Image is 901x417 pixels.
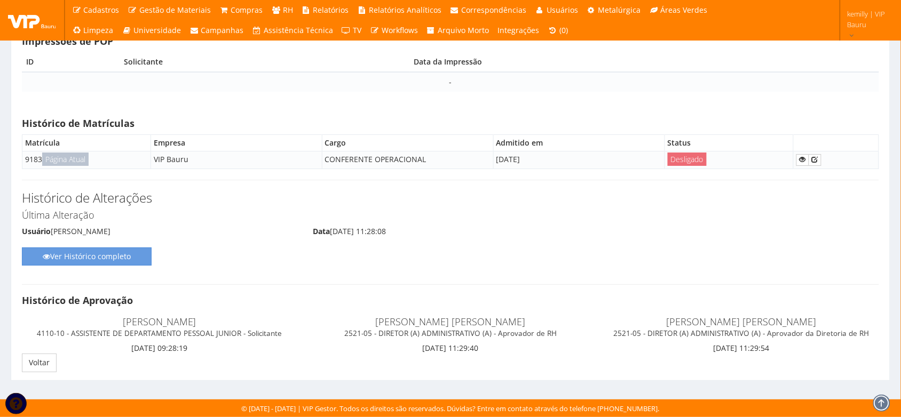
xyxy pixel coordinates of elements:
[185,20,248,41] a: Campanhas
[353,25,362,35] span: TV
[22,52,120,72] th: ID
[305,311,596,354] div: [DATE] 11:29:40
[22,134,151,151] th: Matrícula
[493,151,665,169] td: [DATE]
[668,153,707,166] span: Desligado
[22,72,879,92] td: -
[322,134,493,151] th: Cargo
[598,5,641,15] span: Metalúrgica
[133,25,181,35] span: Universidade
[438,25,489,35] span: Arquivo Morto
[498,25,540,35] span: Integrações
[22,354,57,372] a: Voltar
[22,226,297,239] div: [PERSON_NAME]
[22,191,879,205] h3: Histórico de Alterações
[68,20,118,41] a: Limpeza
[120,52,409,72] th: Solicitante
[22,35,113,47] strong: Impressões de POP
[283,5,293,15] span: RH
[22,151,151,169] td: 9183
[313,226,588,239] div: [DATE] 11:28:08
[494,20,544,41] a: Integrações
[151,151,322,169] td: VIP Bauru
[382,25,418,35] span: Workflows
[337,20,366,41] a: TV
[462,5,527,15] span: Correspondências
[231,5,263,15] span: Compras
[248,20,338,41] a: Assistência Técnica
[22,226,51,237] label: Usuário
[313,5,349,15] span: Relatórios
[139,5,211,15] span: Gestão de Materiais
[596,311,887,354] div: [DATE] 11:29:54
[201,25,244,35] span: Campanhas
[422,20,494,41] a: Arquivo Morto
[547,5,578,15] span: Usuários
[313,226,330,237] label: Data
[22,294,133,307] strong: Histórico de Aprovação
[614,328,870,338] small: 2521-05 - DIRETOR (A) ADMINISTRATIVO (A) - Aprovador da Diretoria de RH
[493,134,665,151] th: Admitido em
[604,317,879,338] h4: [PERSON_NAME] [PERSON_NAME]
[369,5,441,15] span: Relatórios Analíticos
[847,9,887,30] span: kemilly | VIP Bauru
[151,134,322,151] th: Empresa
[42,153,89,166] span: Página Atual
[366,20,423,41] a: Workflows
[22,117,135,130] strong: Histórico de Matrículas
[661,5,708,15] span: Áreas Verdes
[665,134,793,151] th: Status
[264,25,333,35] span: Assistência Técnica
[322,151,493,169] td: CONFERENTE OPERACIONAL
[242,404,660,414] div: © [DATE] - [DATE] | VIP Gestor. Todos os direitos são reservados. Dúvidas? Entre em contato atrav...
[22,210,879,221] h4: Última Alteração
[14,311,305,354] div: [DATE] 09:28:19
[410,52,879,72] th: Data da Impressão
[84,25,114,35] span: Limpeza
[37,328,282,338] small: 4110-10 - ASSISTENTE DE DEPARTAMENTO PESSOAL JUNIOR - Solicitante
[22,317,297,338] h4: [PERSON_NAME]
[8,12,56,28] img: logo
[84,5,120,15] span: Cadastros
[22,247,152,266] a: Ver Histórico completo
[344,328,557,338] small: 2521-05 - DIRETOR (A) ADMINISTRATIVO (A) - Aprovador de RH
[118,20,186,41] a: Universidade
[313,317,588,338] h4: [PERSON_NAME] [PERSON_NAME]
[559,25,568,35] span: (0)
[544,20,573,41] a: (0)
